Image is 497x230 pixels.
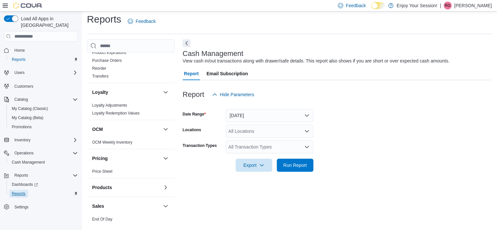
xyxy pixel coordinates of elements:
button: Cash Management [7,158,80,167]
span: Transfers [92,74,108,79]
button: Run Report [277,159,313,172]
h3: Report [183,91,204,98]
button: Home [1,45,80,55]
span: Home [12,46,78,54]
span: Catalog [14,97,28,102]
button: My Catalog (Beta) [7,113,80,122]
button: Sales [92,203,160,209]
span: Customers [12,82,78,90]
span: My Catalog (Beta) [9,114,78,122]
h3: Products [92,184,112,191]
p: [PERSON_NAME] [454,2,492,9]
span: OCM Weekly Inventory [92,140,132,145]
span: Operations [12,149,78,157]
span: Promotions [12,124,32,130]
span: Cash Management [12,160,45,165]
span: My Catalog (Classic) [12,106,48,111]
span: Feedback [346,2,366,9]
span: Reports [9,190,78,198]
a: Itemized Sales [92,225,118,229]
span: Itemized Sales [92,224,118,230]
span: RG [445,2,451,9]
button: Sales [162,202,170,210]
a: OCM Weekly Inventory [92,140,132,145]
div: View cash in/out transactions along with drawer/safe details. This report also shows if you are s... [183,58,450,64]
a: Purchase Orders [92,58,122,63]
button: OCM [162,125,170,133]
span: Dashboards [9,181,78,188]
button: [DATE] [226,109,313,122]
span: Users [12,69,78,77]
button: Users [1,68,80,77]
input: Dark Mode [371,2,385,9]
a: Feedback [125,15,158,28]
span: Reports [14,173,28,178]
button: Operations [12,149,36,157]
div: Ryan Grieger [444,2,452,9]
span: Feedback [136,18,156,25]
a: Cash Management [9,158,47,166]
button: Pricing [162,154,170,162]
a: End Of Day [92,217,112,221]
a: My Catalog (Classic) [9,105,51,113]
span: End Of Day [92,217,112,222]
button: Products [92,184,160,191]
span: Customers [14,84,33,89]
button: Catalog [12,96,30,103]
a: Loyalty Adjustments [92,103,127,108]
a: Reports [9,56,28,63]
a: Dashboards [9,181,41,188]
div: Pricing [87,168,175,178]
h3: Loyalty [92,89,108,96]
button: Open list of options [304,144,309,150]
span: Users [14,70,25,75]
h3: OCM [92,126,103,133]
span: Operations [14,150,34,156]
span: Reports [9,56,78,63]
span: Hide Parameters [220,91,254,98]
h3: Pricing [92,155,108,162]
label: Locations [183,127,201,133]
button: Reports [7,189,80,198]
button: Promotions [7,122,80,132]
p: Enjoy Your Session! [397,2,438,9]
button: OCM [92,126,160,133]
a: Settings [12,203,31,211]
a: Dashboards [7,180,80,189]
button: Reports [12,171,31,179]
button: Products [162,184,170,191]
span: Cash Management [9,158,78,166]
span: Inventory [14,137,30,143]
img: Cova [13,2,42,9]
span: Loyalty Redemption Values [92,111,140,116]
button: Reports [7,55,80,64]
span: Settings [14,204,28,210]
button: Next [183,39,191,47]
button: Open list of options [304,129,309,134]
span: Dashboards [12,182,38,187]
a: Price Sheet [92,169,112,174]
a: Home [12,46,27,54]
button: Catalog [1,95,80,104]
span: Run Report [283,162,307,168]
button: Pricing [92,155,160,162]
button: Loyalty [92,89,160,96]
button: Inventory [12,136,33,144]
label: Transaction Types [183,143,217,148]
button: Settings [1,202,80,212]
span: Reports [12,191,25,196]
button: Operations [1,149,80,158]
button: Loyalty [162,88,170,96]
button: Export [236,159,272,172]
span: Report [184,67,199,80]
span: Home [14,48,25,53]
button: Reports [1,171,80,180]
span: Reports [12,57,25,62]
label: Date Range [183,112,206,117]
button: Customers [1,81,80,91]
span: My Catalog (Classic) [9,105,78,113]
